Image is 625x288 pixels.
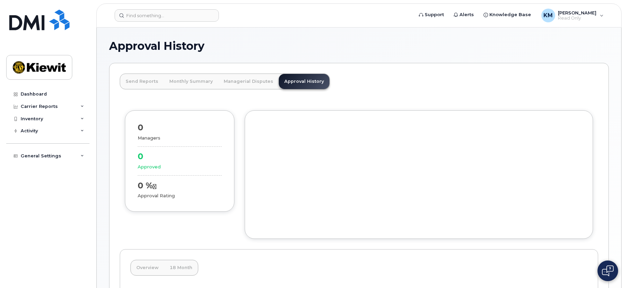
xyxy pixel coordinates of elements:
[131,260,164,275] a: Overview
[218,74,279,89] a: Managerial Disputes
[279,74,329,89] a: Approval History
[138,181,222,190] div: 0 %
[138,123,222,132] div: 0
[109,40,609,52] h1: Approval History
[138,164,222,170] div: Approved
[138,135,222,141] div: Managers
[164,74,218,89] a: Monthly Summary
[120,74,164,89] a: Send Reports
[602,265,614,276] img: Open chat
[164,260,198,275] a: 18 Month
[138,192,222,199] div: Approval Rating
[138,152,222,161] div: 0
